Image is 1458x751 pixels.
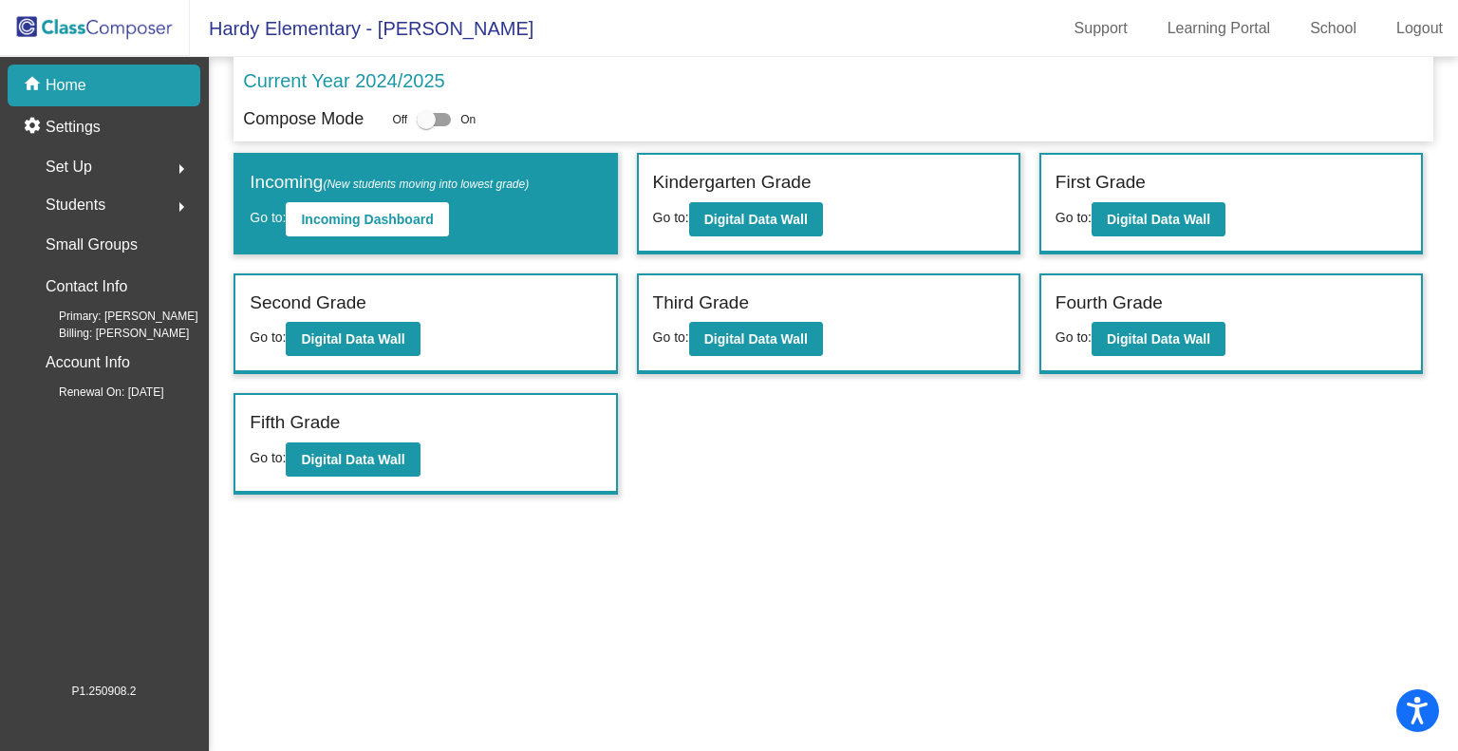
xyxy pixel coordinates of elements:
[653,329,689,345] span: Go to:
[689,202,823,236] button: Digital Data Wall
[653,290,749,317] label: Third Grade
[392,111,407,128] span: Off
[1295,13,1372,44] a: School
[301,452,404,467] b: Digital Data Wall
[23,74,46,97] mat-icon: home
[323,178,529,191] span: (New students moving into lowest grade)
[250,210,286,225] span: Go to:
[190,13,533,44] span: Hardy Elementary - [PERSON_NAME]
[653,169,812,197] label: Kindergarten Grade
[286,322,420,356] button: Digital Data Wall
[1107,331,1210,347] b: Digital Data Wall
[689,322,823,356] button: Digital Data Wall
[250,169,529,197] label: Incoming
[1059,13,1143,44] a: Support
[704,331,808,347] b: Digital Data Wall
[1092,202,1225,236] button: Digital Data Wall
[243,66,444,95] p: Current Year 2024/2025
[46,116,101,139] p: Settings
[46,192,105,218] span: Students
[28,308,198,325] span: Primary: [PERSON_NAME]
[1056,210,1092,225] span: Go to:
[1056,169,1146,197] label: First Grade
[170,158,193,180] mat-icon: arrow_right
[1092,322,1225,356] button: Digital Data Wall
[28,384,163,401] span: Renewal On: [DATE]
[46,232,138,258] p: Small Groups
[46,154,92,180] span: Set Up
[46,74,86,97] p: Home
[28,325,189,342] span: Billing: [PERSON_NAME]
[301,331,404,347] b: Digital Data Wall
[460,111,476,128] span: On
[1056,329,1092,345] span: Go to:
[170,196,193,218] mat-icon: arrow_right
[250,329,286,345] span: Go to:
[301,212,433,227] b: Incoming Dashboard
[1381,13,1458,44] a: Logout
[243,106,364,132] p: Compose Mode
[46,349,130,376] p: Account Info
[250,450,286,465] span: Go to:
[286,442,420,477] button: Digital Data Wall
[1152,13,1286,44] a: Learning Portal
[23,116,46,139] mat-icon: settings
[250,290,366,317] label: Second Grade
[704,212,808,227] b: Digital Data Wall
[250,409,340,437] label: Fifth Grade
[1056,290,1163,317] label: Fourth Grade
[286,202,448,236] button: Incoming Dashboard
[46,273,127,300] p: Contact Info
[1107,212,1210,227] b: Digital Data Wall
[653,210,689,225] span: Go to:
